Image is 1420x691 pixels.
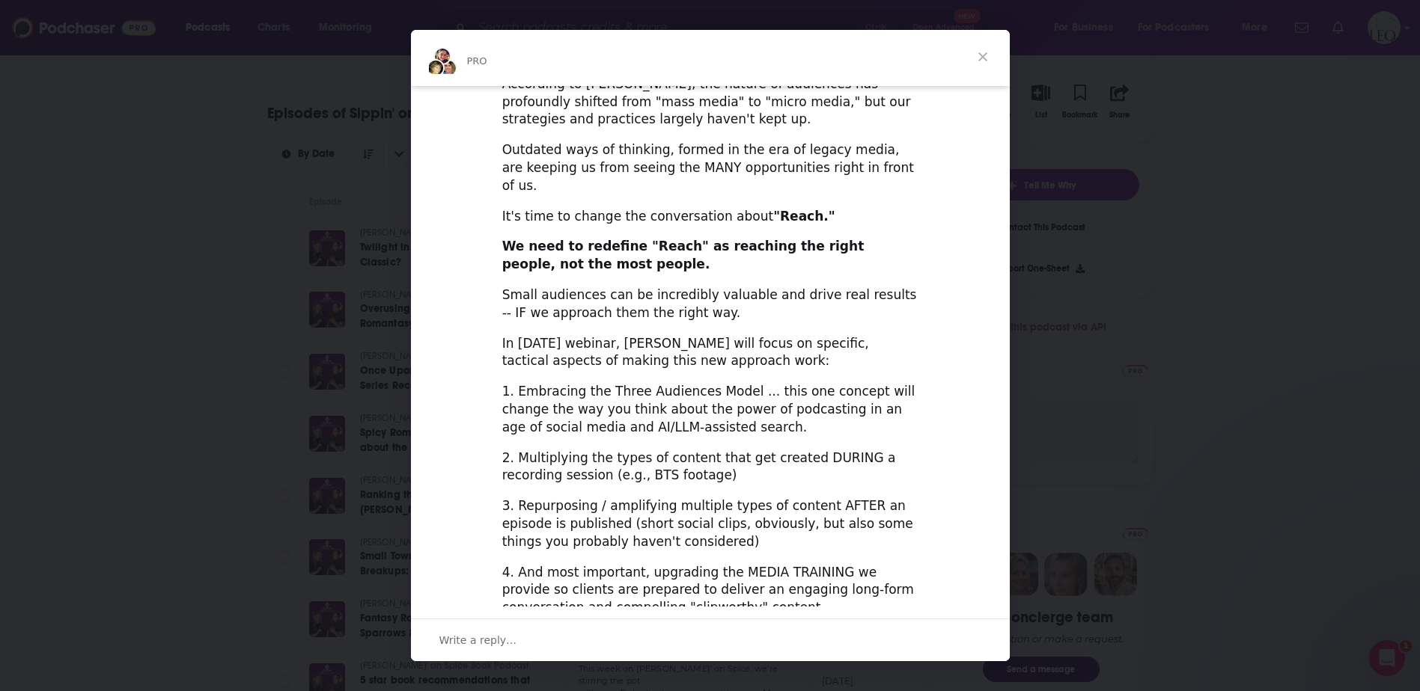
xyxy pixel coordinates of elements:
[502,383,918,436] div: 1. Embracing the Three Audiences Model ... this one concept will change the way you think about t...
[427,59,445,77] img: Barbara avatar
[439,59,457,77] img: Dave avatar
[433,47,451,65] img: Sydney avatar
[502,449,918,485] div: 2. Multiplying the types of content that get created DURING a recording session (e.g., BTS footage)
[956,30,1010,84] span: Close
[502,141,918,194] div: Outdated ways of thinking, formed in the era of legacy media, are keeping us from seeing the MANY...
[502,497,918,550] div: 3. Repurposing / amplifying multiple types of content AFTER an episode is published (short social...
[502,286,918,322] div: Small audiences can be incredibly valuable and drive real results -- IF we approach them the righ...
[773,209,835,224] b: "Reach."
[439,630,517,650] span: Write a reply…
[502,58,918,129] div: According to [PERSON_NAME], the nature of audiences has profoundly shifted from "mass media" to "...
[502,239,865,271] b: We need to redefine "Reach" as reaching the right people, not the most people.
[411,618,1010,661] div: Open conversation and reply
[502,208,918,226] div: It's time to change the conversation about
[467,55,487,67] span: PRO
[502,335,918,371] div: In [DATE] webinar, [PERSON_NAME] will focus on specific, tactical aspects of making this new appr...
[502,564,918,617] div: 4. And most important, upgrading the MEDIA TRAINING we provide so clients are prepared to deliver...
